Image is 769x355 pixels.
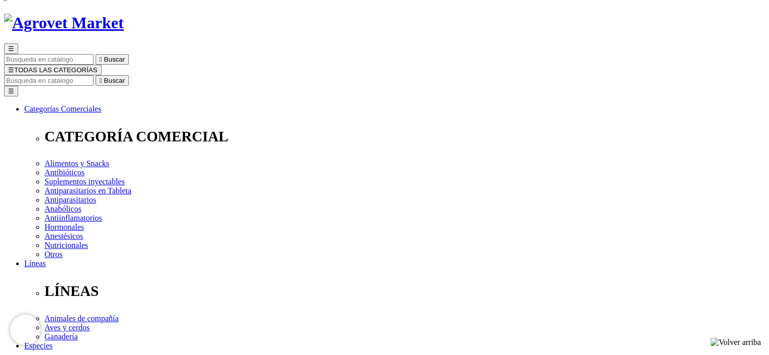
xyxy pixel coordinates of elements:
a: Antiparasitarios en Tableta [44,186,131,195]
a: Especies [24,341,53,350]
a: Antibióticos [44,168,84,177]
span: ☰ [8,45,14,53]
iframe: Brevo live chat [10,315,40,345]
a: Anabólicos [44,205,81,213]
a: Antiparasitarios [44,195,96,204]
input: Buscar [4,54,94,65]
button: ☰ [4,43,18,54]
a: Ganadería [44,332,78,341]
a: Otros [44,250,63,259]
a: Suplementos inyectables [44,177,125,186]
button: ☰ [4,86,18,96]
i:  [100,77,102,84]
p: LÍNEAS [44,283,765,299]
a: Animales de compañía [44,314,119,323]
span: ☰ [8,66,14,74]
span: Buscar [104,56,125,63]
button: ☰TODAS LAS CATEGORÍAS [4,65,102,75]
img: Agrovet Market [4,14,124,32]
p: CATEGORÍA COMERCIAL [44,128,765,145]
button:  Buscar [96,54,129,65]
a: Hormonales [44,223,84,231]
a: Líneas [24,259,46,268]
input: Buscar [4,75,94,86]
a: Alimentos y Snacks [44,159,109,168]
a: Anestésicos [44,232,83,240]
a: Categorías Comerciales [24,105,101,113]
a: Nutricionales [44,241,88,249]
a: Aves y cerdos [44,323,89,332]
img: Volver arriba [710,338,761,347]
button:  Buscar [96,75,129,86]
span: Buscar [104,77,125,84]
a: Antiinflamatorios [44,214,102,222]
i:  [100,56,102,63]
